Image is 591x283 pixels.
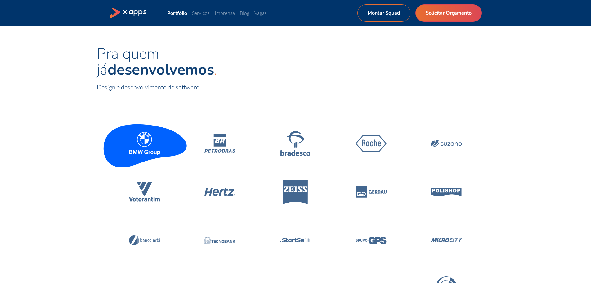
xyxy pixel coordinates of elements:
[215,10,235,16] a: Imprensa
[192,10,210,16] a: Serviços
[110,43,227,80] span: Pra quem já
[357,4,410,22] a: Montar Squad
[415,4,482,22] a: Solicitar Orçamento
[110,83,212,91] span: Design e desenvolvimento de software
[254,10,267,16] a: Vagas
[120,59,227,80] strong: desenvolvemos
[167,10,187,16] a: Portfólio
[240,10,249,16] a: Blog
